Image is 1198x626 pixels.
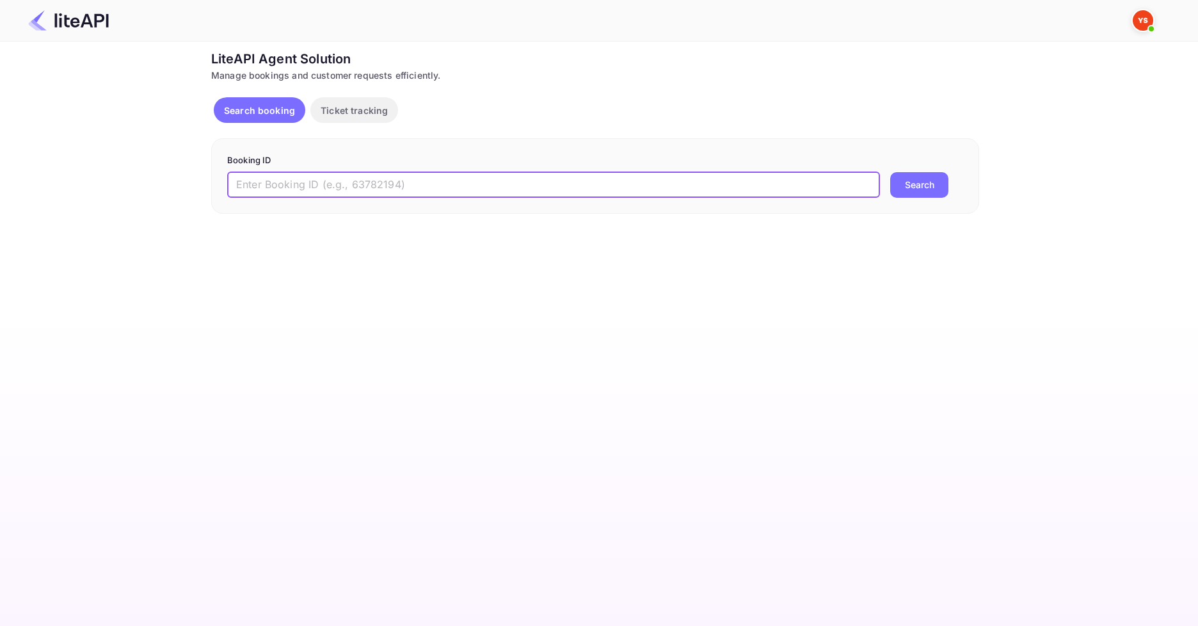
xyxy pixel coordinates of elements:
img: LiteAPI Logo [28,10,109,31]
div: LiteAPI Agent Solution [211,49,979,68]
p: Ticket tracking [321,104,388,117]
img: Yandex Support [1133,10,1153,31]
div: Manage bookings and customer requests efficiently. [211,68,979,82]
input: Enter Booking ID (e.g., 63782194) [227,172,880,198]
p: Search booking [224,104,295,117]
p: Booking ID [227,154,963,167]
button: Search [890,172,948,198]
